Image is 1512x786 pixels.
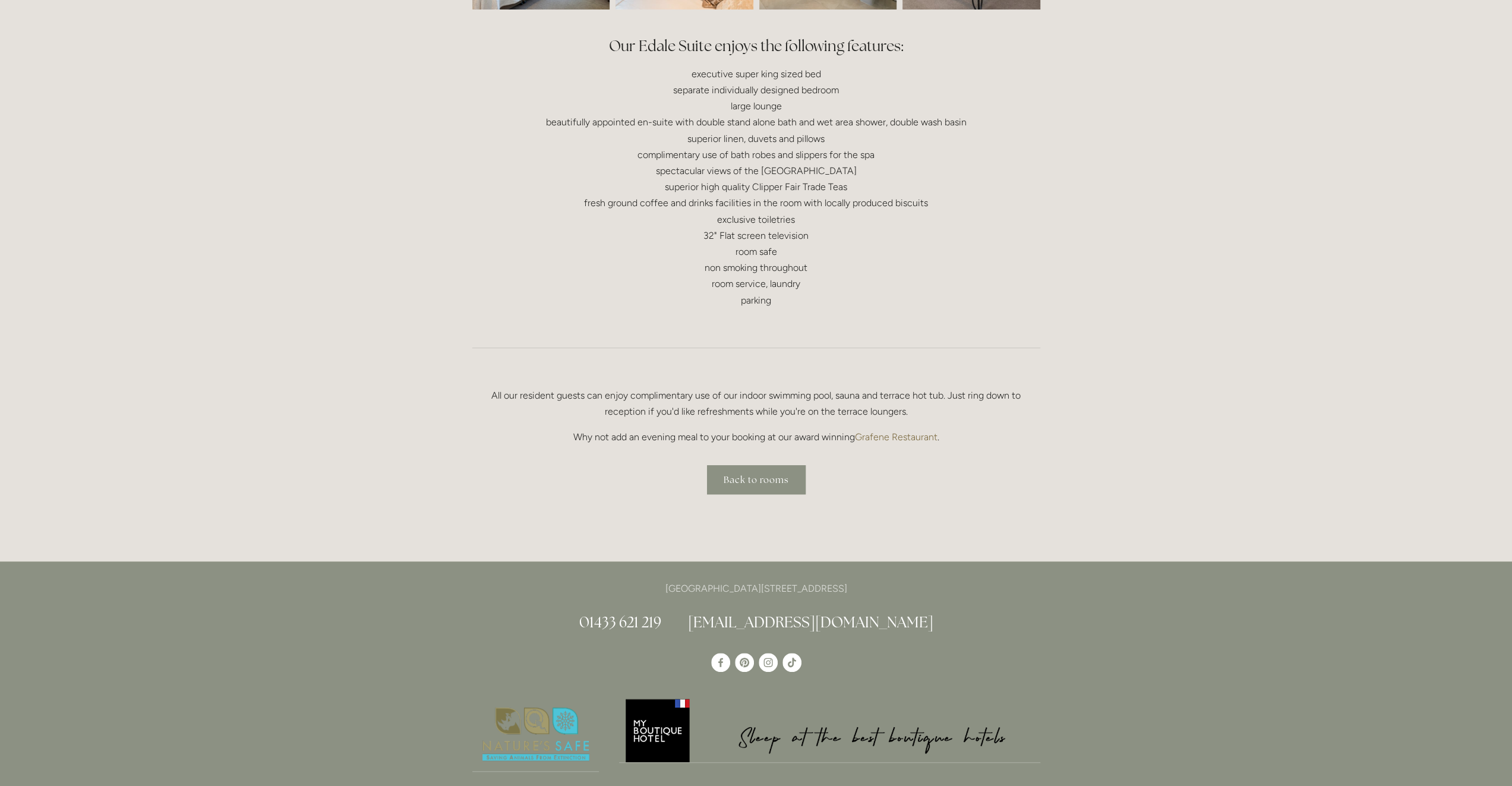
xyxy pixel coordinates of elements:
[782,653,801,672] a: TikTok
[472,387,1040,419] p: All our resident guests can enjoy complimentary use of our indoor swimming pool, sauna and terrac...
[472,429,1040,445] p: Why not add an evening meal to your booking at our award winning .
[619,697,1040,763] img: My Boutique Hotel - Logo
[707,465,806,494] a: Back to rooms
[472,66,1040,308] p: executive super king sized bed separate individually designed bedroom large lounge beautifully ap...
[711,653,730,672] a: Losehill House Hotel & Spa
[855,431,937,443] a: Grafene Restaurant
[759,653,778,672] a: Instagram
[688,613,933,632] a: [EMAIL_ADDRESS][DOMAIN_NAME]
[472,580,1040,596] p: [GEOGRAPHIC_DATA][STREET_ADDRESS]
[472,36,1040,56] h2: Our Edale Suite enjoys the following features:
[472,697,599,772] a: Nature's Safe - Logo
[735,653,754,672] a: Pinterest
[619,697,1040,763] a: My Boutique Hotel - Logo
[472,697,599,772] img: Nature's Safe - Logo
[579,613,661,632] a: 01433 621 219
